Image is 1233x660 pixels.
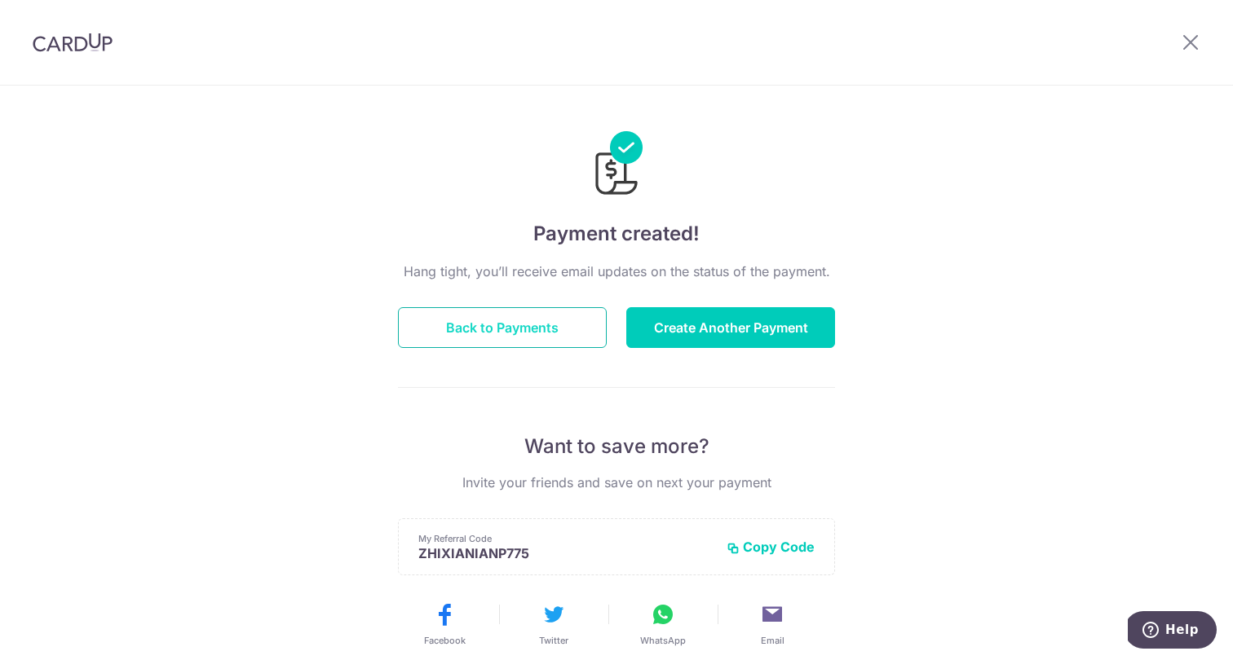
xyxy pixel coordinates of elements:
h4: Payment created! [398,219,835,249]
button: Create Another Payment [626,307,835,348]
p: Hang tight, you’ll receive email updates on the status of the payment. [398,262,835,281]
button: Email [724,601,820,647]
button: Copy Code [727,539,815,555]
button: Back to Payments [398,307,607,348]
img: CardUp [33,33,113,52]
span: Twitter [539,634,568,647]
p: Want to save more? [398,433,835,460]
span: Facebook [424,634,466,647]
button: Twitter [506,601,602,647]
p: ZHIXIANIANP775 [418,545,714,561]
iframe: Opens a widget where you can find more information [1128,611,1217,652]
span: WhatsApp [640,634,686,647]
button: Facebook [396,601,493,647]
p: Invite your friends and save on next your payment [398,473,835,492]
p: My Referral Code [418,532,714,545]
button: WhatsApp [615,601,711,647]
span: Email [761,634,784,647]
img: Payments [590,131,643,200]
